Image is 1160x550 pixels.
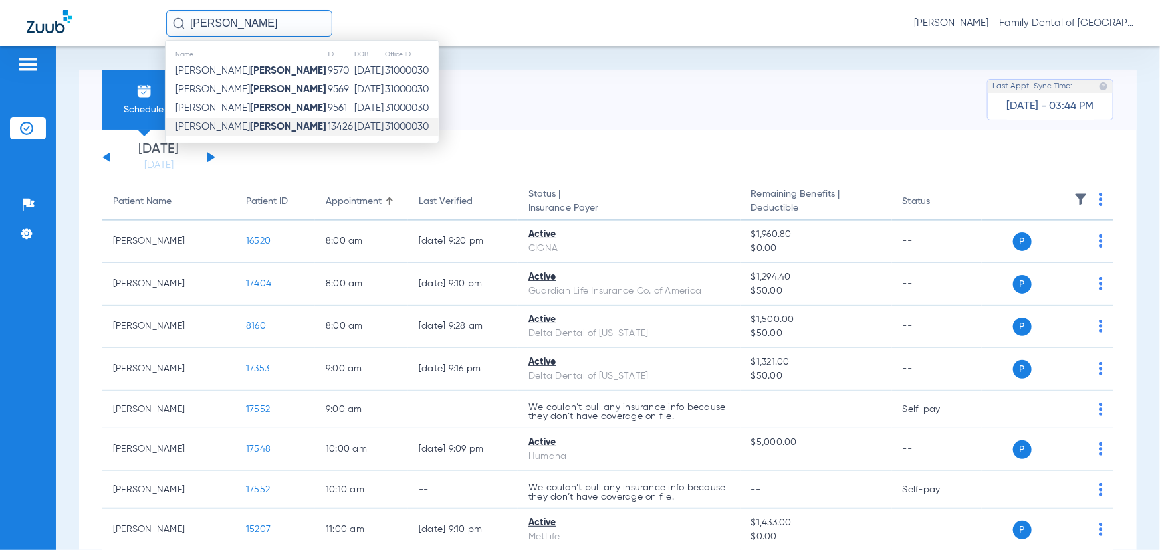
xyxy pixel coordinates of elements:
td: [DATE] [354,80,384,99]
strong: [PERSON_NAME] [250,122,326,132]
span: 17548 [246,444,271,454]
div: Patient Name [113,195,172,209]
td: 9:00 AM [315,348,408,391]
p: We couldn’t pull any insurance info because they don’t have coverage on file. [528,483,730,502]
img: group-dot-blue.svg [1099,234,1103,248]
img: group-dot-blue.svg [1099,277,1103,290]
th: DOB [354,47,384,62]
img: group-dot-blue.svg [1099,523,1103,536]
span: [PERSON_NAME] [175,84,326,94]
span: $5,000.00 [751,436,881,450]
div: Active [528,436,730,450]
td: [PERSON_NAME] [102,306,235,348]
span: 17552 [246,405,270,414]
div: Patient ID [246,195,288,209]
span: $50.00 [751,369,881,383]
td: -- [408,391,518,428]
img: Search Icon [173,17,185,29]
span: Insurance Payer [528,201,730,215]
span: -- [751,450,881,464]
span: Last Appt. Sync Time: [992,80,1072,93]
img: group-dot-blue.svg [1099,320,1103,333]
div: Appointment [326,195,398,209]
td: -- [892,263,982,306]
div: MetLife [528,530,730,544]
th: Status | [518,183,741,221]
td: [PERSON_NAME] [102,348,235,391]
td: 9569 [327,80,354,99]
th: Status [892,183,982,221]
th: Remaining Benefits | [741,183,892,221]
div: Delta Dental of [US_STATE] [528,327,730,341]
div: Last Verified [419,195,507,209]
span: 16520 [246,236,271,246]
span: Deductible [751,201,881,215]
div: Active [528,313,730,327]
img: group-dot-blue.svg [1099,362,1103,375]
span: [PERSON_NAME] [175,103,326,113]
td: [DATE] [354,118,384,136]
td: [DATE] 9:20 PM [408,221,518,263]
div: Guardian Life Insurance Co. of America [528,284,730,298]
div: Active [528,355,730,369]
span: [PERSON_NAME] - Family Dental of [GEOGRAPHIC_DATA] [914,17,1133,30]
span: P [1013,232,1032,251]
td: 13426 [327,118,354,136]
strong: [PERSON_NAME] [250,66,326,76]
span: $1,500.00 [751,313,881,327]
td: [PERSON_NAME] [102,263,235,306]
span: $1,294.40 [751,270,881,284]
img: group-dot-blue.svg [1099,403,1103,416]
img: Zuub Logo [27,10,72,33]
td: [PERSON_NAME] [102,221,235,263]
td: [PERSON_NAME] [102,391,235,428]
td: [DATE] [354,62,384,80]
span: 17552 [246,485,270,494]
img: group-dot-blue.svg [1099,483,1103,496]
div: Active [528,228,730,242]
td: 31000030 [384,62,439,80]
span: -- [751,405,761,414]
td: -- [892,348,982,391]
td: 31000030 [384,118,439,136]
td: 9570 [327,62,354,80]
td: Self-pay [892,391,982,428]
div: Appointment [326,195,382,209]
div: Delta Dental of [US_STATE] [528,369,730,383]
span: 17353 [246,364,269,373]
td: 31000030 [384,80,439,99]
span: $50.00 [751,284,881,298]
td: [DATE] 9:16 PM [408,348,518,391]
span: 17404 [246,279,271,288]
td: [DATE] 9:10 PM [408,263,518,306]
span: [DATE] - 03:44 PM [1007,100,1094,113]
span: P [1013,521,1032,539]
td: 8:00 AM [315,263,408,306]
span: [PERSON_NAME] [175,122,326,132]
td: [PERSON_NAME] [102,471,235,509]
td: 10:00 AM [315,428,408,471]
th: Office ID [384,47,439,62]
td: 31000030 [384,99,439,118]
div: Patient Name [113,195,225,209]
td: [DATE] 9:09 PM [408,428,518,471]
strong: [PERSON_NAME] [250,84,326,94]
span: 15207 [246,525,271,534]
span: $0.00 [751,530,881,544]
span: P [1013,318,1032,336]
input: Search for patients [166,10,332,37]
td: -- [408,471,518,509]
strong: [PERSON_NAME] [250,103,326,113]
div: Last Verified [419,195,473,209]
span: $1,960.80 [751,228,881,242]
td: 9561 [327,99,354,118]
img: group-dot-blue.svg [1099,442,1103,456]
th: Name [166,47,327,62]
td: 10:10 AM [315,471,408,509]
a: [DATE] [119,159,199,172]
span: Schedule [112,103,175,116]
td: Self-pay [892,471,982,509]
td: -- [892,306,982,348]
td: -- [892,428,982,471]
img: Schedule [136,83,152,99]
